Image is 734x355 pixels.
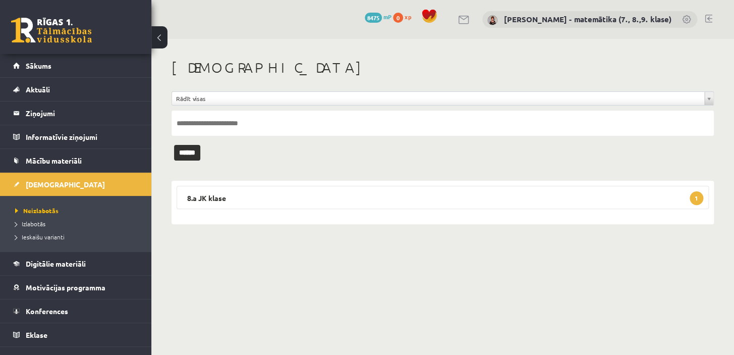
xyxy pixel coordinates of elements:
[13,54,139,77] a: Sākums
[15,220,45,228] span: Izlabotās
[13,252,139,275] a: Digitālie materiāli
[26,307,68,316] span: Konferences
[13,78,139,101] a: Aktuāli
[176,92,700,105] span: Rādīt visas
[172,92,713,105] a: Rādīt visas
[13,102,139,125] a: Ziņojumi
[15,206,141,215] a: Neizlabotās
[177,186,709,209] legend: 8.a JK klase
[15,233,65,241] span: Ieskaišu varianti
[26,85,50,94] span: Aktuāli
[26,180,105,189] span: [DEMOGRAPHIC_DATA]
[26,259,86,268] span: Digitālie materiāli
[26,125,139,148] legend: Informatīvie ziņojumi
[393,13,416,21] a: 0 xp
[365,13,391,21] a: 8475 mP
[13,276,139,299] a: Motivācijas programma
[26,156,82,165] span: Mācību materiāli
[15,232,141,241] a: Ieskaišu varianti
[13,299,139,323] a: Konferences
[383,13,391,21] span: mP
[26,330,47,339] span: Eklase
[690,191,703,205] span: 1
[13,173,139,196] a: [DEMOGRAPHIC_DATA]
[365,13,382,23] span: 8475
[15,207,59,215] span: Neizlabotās
[11,18,92,43] a: Rīgas 1. Tālmācības vidusskola
[172,59,714,76] h1: [DEMOGRAPHIC_DATA]
[13,149,139,172] a: Mācību materiāli
[13,323,139,346] a: Eklase
[26,61,51,70] span: Sākums
[405,13,411,21] span: xp
[26,102,139,125] legend: Ziņojumi
[393,13,403,23] span: 0
[15,219,141,228] a: Izlabotās
[13,125,139,148] a: Informatīvie ziņojumi
[26,283,105,292] span: Motivācijas programma
[487,15,497,25] img: Irēna Roze - matemātika (7., 8.,9. klase)
[504,14,671,24] a: [PERSON_NAME] - matemātika (7., 8.,9. klase)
